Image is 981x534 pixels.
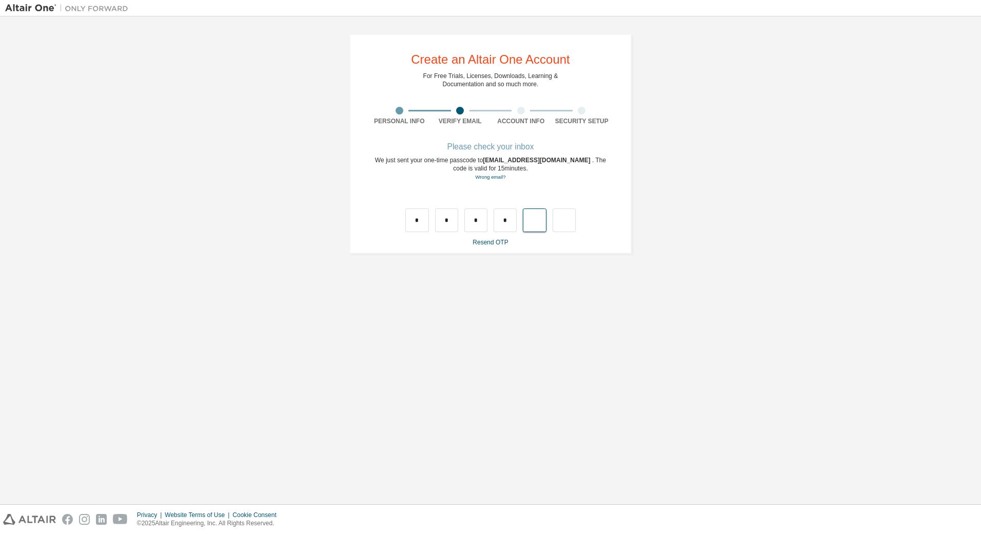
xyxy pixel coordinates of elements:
[79,514,90,525] img: instagram.svg
[5,3,133,13] img: Altair One
[411,53,570,66] div: Create an Altair One Account
[552,117,613,125] div: Security Setup
[369,117,430,125] div: Personal Info
[232,511,282,519] div: Cookie Consent
[369,144,612,150] div: Please check your inbox
[96,514,107,525] img: linkedin.svg
[475,174,505,180] a: Go back to the registration form
[423,72,558,88] div: For Free Trials, Licenses, Downloads, Learning & Documentation and so much more.
[113,514,128,525] img: youtube.svg
[483,157,592,164] span: [EMAIL_ADDRESS][DOMAIN_NAME]
[62,514,73,525] img: facebook.svg
[369,156,612,181] div: We just sent your one-time passcode to . The code is valid for 15 minutes.
[430,117,491,125] div: Verify Email
[165,511,232,519] div: Website Terms of Use
[473,239,508,246] a: Resend OTP
[490,117,552,125] div: Account Info
[3,514,56,525] img: altair_logo.svg
[137,519,283,528] p: © 2025 Altair Engineering, Inc. All Rights Reserved.
[137,511,165,519] div: Privacy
